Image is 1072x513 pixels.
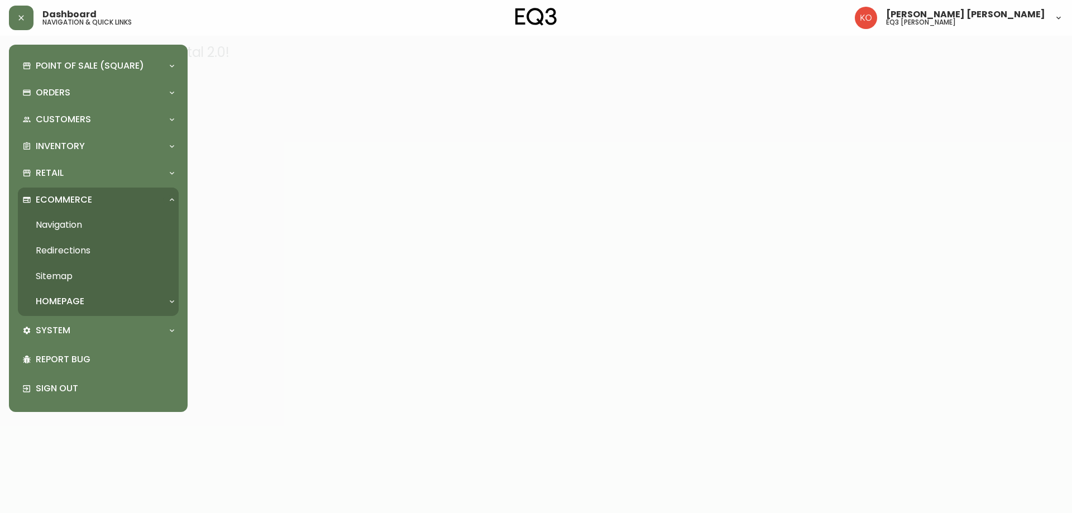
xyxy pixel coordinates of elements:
p: System [36,324,70,337]
div: Point of Sale (Square) [18,54,179,78]
h5: eq3 [PERSON_NAME] [886,19,956,26]
p: Retail [36,167,64,179]
img: 9beb5e5239b23ed26e0d832b1b8f6f2a [855,7,877,29]
div: Ecommerce [18,188,179,212]
div: Inventory [18,134,179,159]
p: Inventory [36,140,85,152]
span: Dashboard [42,10,97,19]
p: Point of Sale (Square) [36,60,144,72]
a: Navigation [18,212,179,238]
p: Orders [36,87,70,99]
p: Homepage [36,295,84,308]
p: Customers [36,113,91,126]
div: Report Bug [18,345,179,374]
p: Report Bug [36,353,174,366]
div: System [18,318,179,343]
div: Homepage [18,289,179,314]
div: Customers [18,107,179,132]
h5: navigation & quick links [42,19,132,26]
img: logo [515,8,557,26]
a: Sitemap [18,263,179,289]
span: [PERSON_NAME] [PERSON_NAME] [886,10,1045,19]
div: Orders [18,80,179,105]
div: Sign Out [18,374,179,403]
div: Retail [18,161,179,185]
a: Redirections [18,238,179,263]
p: Ecommerce [36,194,92,206]
p: Sign Out [36,382,174,395]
